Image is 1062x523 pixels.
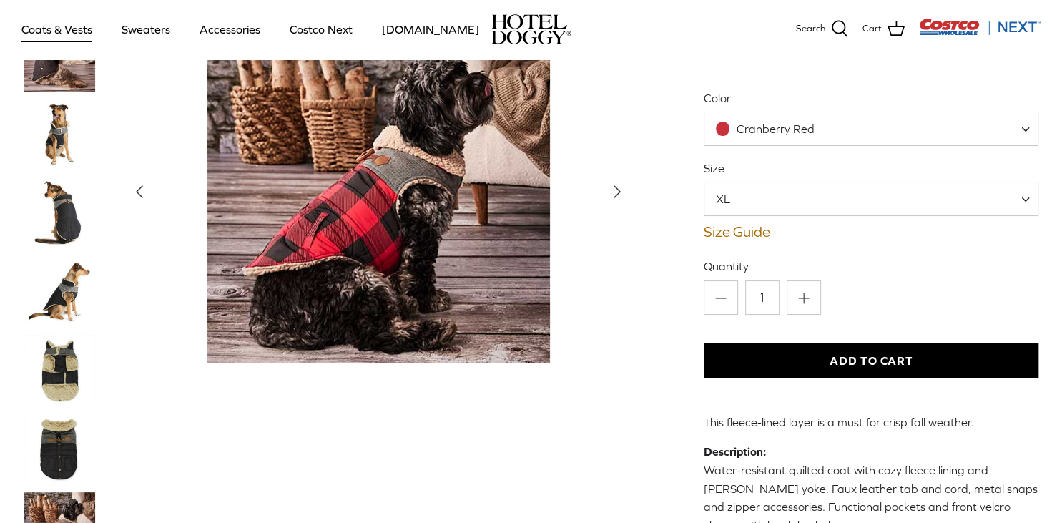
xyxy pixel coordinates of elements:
[704,414,1039,432] p: This fleece-lined layer is a must for crisp fall weather.
[862,20,905,39] a: Cart
[704,122,843,137] span: Cranberry Red
[124,176,155,207] button: Previous
[491,14,571,44] img: hoteldoggycom
[704,90,1039,106] label: Color
[24,99,95,170] a: Thumbnail Link
[24,335,95,406] a: Thumbnail Link
[704,112,1039,146] span: Cranberry Red
[9,5,105,54] a: Coats & Vests
[124,20,633,363] a: Show Gallery
[24,177,95,249] a: Thumbnail Link
[277,5,365,54] a: Costco Next
[919,18,1041,36] img: Costco Next
[601,176,633,207] button: Next
[704,223,1039,240] a: Size Guide
[704,343,1039,378] button: Add to Cart
[745,280,780,315] input: Quantity
[919,27,1041,38] a: Visit Costco Next
[704,182,1039,216] span: XL
[704,445,766,458] strong: Description:
[24,256,95,328] a: Thumbnail Link
[109,5,183,54] a: Sweaters
[704,258,1039,274] label: Quantity
[796,21,825,36] span: Search
[737,122,815,135] span: Cranberry Red
[491,14,571,44] a: hoteldoggy.com hoteldoggycom
[862,21,882,36] span: Cart
[187,5,273,54] a: Accessories
[24,414,95,485] a: Thumbnail Link
[704,160,1039,176] label: Size
[796,20,848,39] a: Search
[369,5,492,54] a: [DOMAIN_NAME]
[704,191,759,207] span: XL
